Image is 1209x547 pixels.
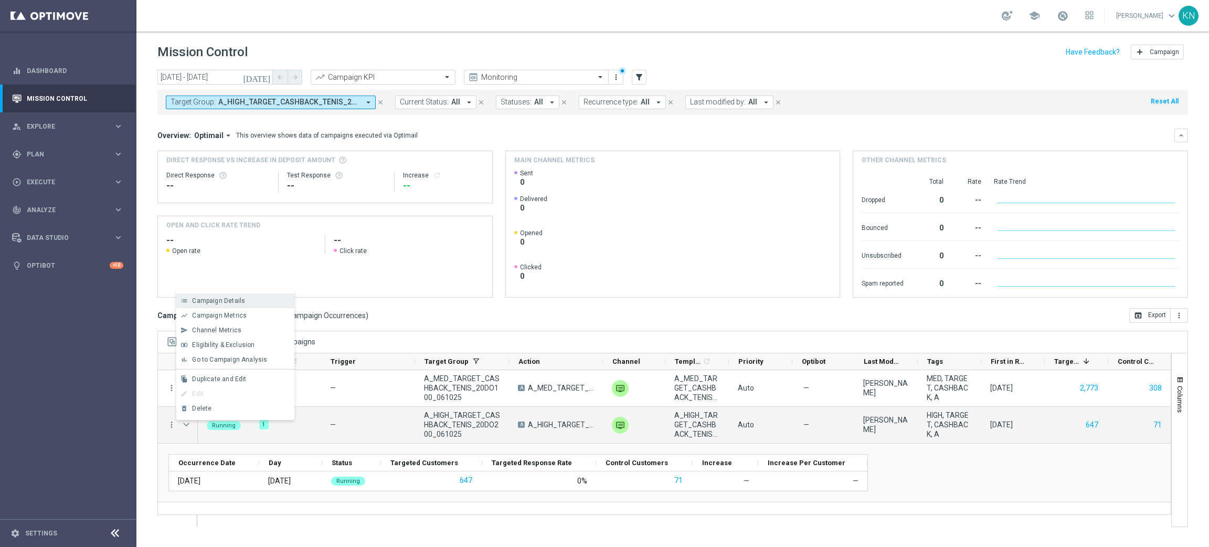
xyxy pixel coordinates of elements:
span: All [451,98,460,107]
span: Optimail [194,131,224,140]
div: +10 [110,262,123,269]
button: send Channel Metrics [176,323,294,338]
span: Control Customers [1118,357,1154,365]
div: Test Response [287,171,386,180]
span: Running [212,422,236,429]
i: filter_alt [634,72,644,82]
div: Analyze [12,205,113,215]
button: Statuses: All arrow_drop_down [496,96,559,109]
span: — [853,477,858,485]
button: keyboard_arrow_down [1174,129,1188,142]
div: Mission Control [12,94,124,103]
span: Plan [27,151,113,157]
i: more_vert [612,73,620,81]
span: Sent [520,169,533,177]
button: show_chart Campaign Metrics [176,308,294,323]
div: person_search Explore keyboard_arrow_right [12,122,124,131]
i: settings [10,529,20,538]
a: Mission Control [27,85,123,112]
ng-select: Monitoring [464,70,609,85]
button: bar_chart Go to Campaign Analysis [176,352,294,367]
span: Running [336,478,360,485]
span: 0 [520,271,542,281]
div: -- [956,191,981,207]
div: Spam reported [862,274,904,291]
button: close [376,97,385,108]
button: close [773,97,783,108]
span: A_MED_TARGET_CASHBACK_TENIS_20DO100_061025 [424,374,500,402]
div: Press SPACE to select this row. [158,370,198,407]
i: keyboard_arrow_right [113,233,123,243]
i: refresh [433,171,441,180]
i: [DATE] [243,72,271,82]
span: Targeted Customers [1054,357,1079,365]
i: preview [468,72,479,82]
div: This overview shows data of campaigns executed via Optimail [236,131,418,140]
div: -- [403,180,484,192]
span: Status [332,459,352,467]
h4: Main channel metrics [514,155,595,165]
span: Last modified by: [690,98,746,107]
span: Last Modified By [864,357,900,365]
span: Delivered [520,195,547,203]
div: 06 Oct 2025 [178,476,200,486]
button: file_copy Duplicate and Edit [176,372,294,386]
span: A [518,422,525,428]
button: 2,773 [1079,382,1099,395]
img: Private message [612,380,629,397]
div: 0 [916,191,943,207]
a: Dashboard [27,57,123,85]
div: -- [287,180,386,192]
span: — [330,384,336,392]
span: Duplicate and Edit [192,375,246,383]
i: arrow_drop_down [654,98,663,107]
i: open_in_browser [1134,311,1142,320]
span: Campaign Details [192,297,245,304]
span: Targeted Response Rate [492,459,572,467]
span: All [748,98,757,107]
span: Trigger [331,357,356,365]
div: track_changes Analyze keyboard_arrow_right [12,206,124,214]
div: Data Studio [12,233,113,243]
span: Eligibility & Exclusion [192,341,254,349]
colored-tag: Running [207,420,241,430]
i: close [560,99,568,106]
i: keyboard_arrow_right [113,149,123,159]
i: send [181,327,188,334]
div: There are unsaved changes [619,67,626,75]
button: 308 [1148,382,1163,395]
button: 647 [1085,418,1099,432]
i: bar_chart [181,356,188,363]
button: 647 [459,474,473,487]
i: arrow_drop_down [547,98,557,107]
span: Day [269,459,281,467]
button: list Campaign Details [176,293,294,308]
i: delete_forever [181,405,188,412]
div: 06 Oct 2025, Monday [990,383,1013,393]
div: Kamil Nowak [863,415,909,434]
span: ) [366,311,368,320]
span: Open rate [172,247,200,255]
button: gps_fixed Plan keyboard_arrow_right [12,150,124,159]
button: Last modified by: All arrow_drop_down [685,96,773,109]
button: delete_forever Delete [176,401,294,416]
i: arrow_drop_down [224,131,233,140]
span: — [330,420,336,429]
span: keyboard_arrow_down [1166,10,1178,22]
i: trending_up [315,72,325,82]
span: Targeted Customers [390,459,458,467]
button: equalizer Dashboard [12,67,124,75]
span: Occurrence Date [178,459,236,467]
div: 0 [916,218,943,235]
div: Plan [12,150,113,159]
i: refresh [703,357,711,365]
span: Control Customers [606,459,668,467]
span: A [518,385,525,391]
div: 0 [916,246,943,263]
div: Direct Response [166,171,270,180]
colored-tag: Running [331,476,365,486]
h1: Mission Control [157,45,248,60]
i: equalizer [12,66,22,76]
